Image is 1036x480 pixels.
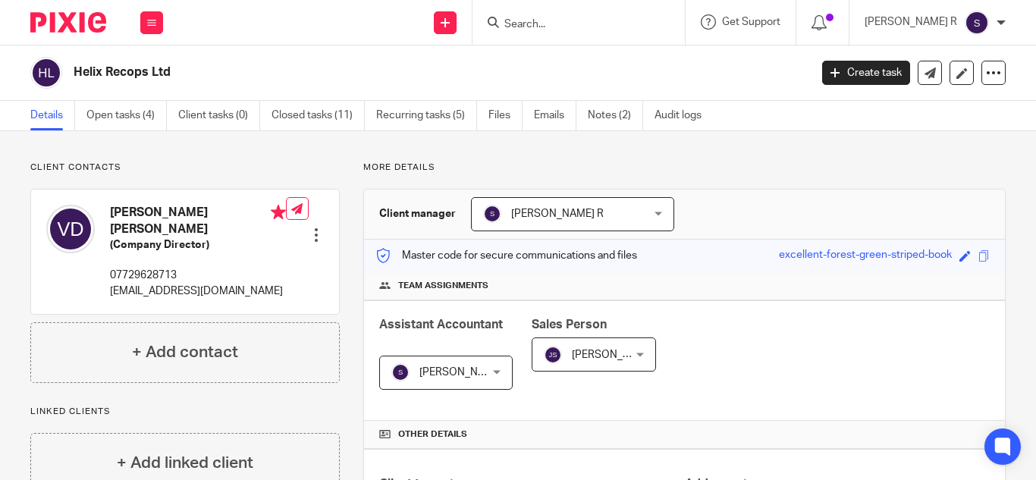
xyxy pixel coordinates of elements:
span: [PERSON_NAME] R [511,209,604,219]
p: Client contacts [30,162,340,174]
img: svg%3E [46,205,95,253]
a: Details [30,101,75,130]
img: svg%3E [483,205,501,223]
span: [PERSON_NAME] R [419,367,512,378]
h4: + Add linked client [117,451,253,475]
img: svg%3E [391,363,410,381]
h2: Helix Recops Ltd [74,64,655,80]
span: Sales Person [532,318,607,331]
h4: [PERSON_NAME] [PERSON_NAME] [110,205,286,237]
a: Create task [822,61,910,85]
a: Client tasks (0) [178,101,260,130]
i: Primary [271,205,286,220]
input: Search [503,18,639,32]
a: Audit logs [655,101,713,130]
a: Closed tasks (11) [272,101,365,130]
p: 07729628713 [110,268,286,283]
p: Master code for secure communications and files [375,248,637,263]
h3: Client manager [379,206,456,221]
a: Notes (2) [588,101,643,130]
span: Get Support [722,17,780,27]
p: [EMAIL_ADDRESS][DOMAIN_NAME] [110,284,286,299]
h5: (Company Director) [110,237,286,253]
p: Linked clients [30,406,340,418]
div: excellent-forest-green-striped-book [779,247,952,265]
a: Files [488,101,523,130]
span: Team assignments [398,280,488,292]
span: [PERSON_NAME] [572,350,655,360]
img: svg%3E [30,57,62,89]
span: Other details [398,428,467,441]
a: Emails [534,101,576,130]
img: Pixie [30,12,106,33]
a: Open tasks (4) [86,101,167,130]
img: svg%3E [965,11,989,35]
span: Assistant Accountant [379,318,503,331]
p: More details [363,162,1006,174]
p: [PERSON_NAME] R [865,14,957,30]
h4: + Add contact [132,340,238,364]
img: svg%3E [544,346,562,364]
a: Recurring tasks (5) [376,101,477,130]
